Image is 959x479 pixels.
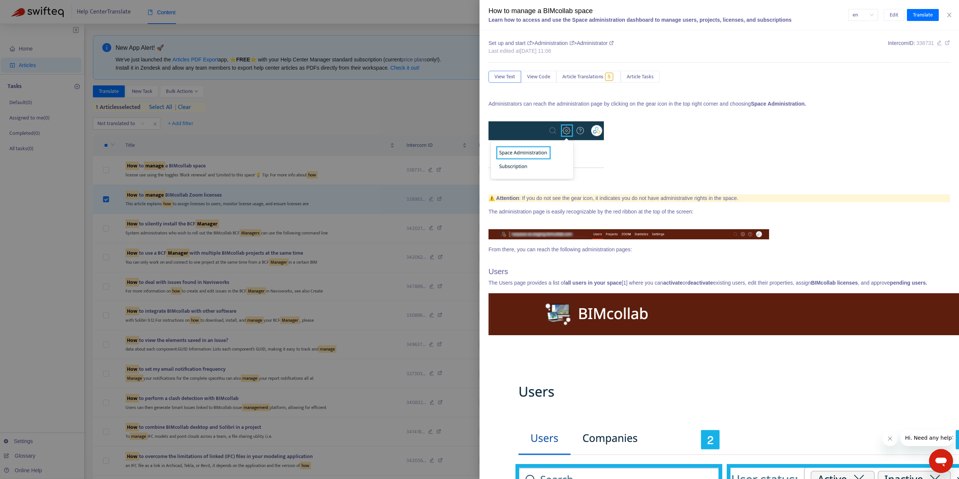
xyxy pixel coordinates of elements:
[811,280,858,286] b: BIMcollab licenses
[605,73,614,81] span: 5
[488,279,950,287] p: The Users page provides a list of [1] where you can or existing users, edit their properties, ass...
[577,40,614,46] span: Administrator
[488,208,950,224] p: The administration page is easily recognizable by the red ribbon at the top of the screen: ​
[565,280,622,286] b: all users in your space
[488,246,950,261] p: From there, you can reach the following administration pages: ​
[488,40,535,46] span: Set up and start >
[535,40,577,46] span: Administration >
[890,280,928,286] b: pending users.
[494,73,515,81] span: View Text
[929,449,953,473] iframe: Button to launch messaging window
[884,9,904,21] button: Edit
[488,229,769,240] img: edbsn1179a5b12aab0730db944b98ed1a29014263d15ee19da5799e751d943954c930bc368178d97458024b9b824fb75f...
[488,194,950,202] p: : If you do not see the gear icon, it indicates you do not have administrative rights in the space.
[687,280,713,286] b: deactivate
[562,73,603,81] span: Article Translations
[488,195,519,201] b: ⚠️ Attention
[527,73,550,81] span: View Code
[488,100,950,116] p: Administrators can reach the administration page by clicking on the gear icon in the top right co...
[521,71,556,83] button: View Code
[913,11,933,19] span: Translate
[4,5,54,11] span: Hi. Need any help?
[916,40,934,46] span: 338731
[890,11,898,19] span: Edit
[907,9,939,21] button: Translate
[883,431,898,446] iframe: Close message
[888,39,950,55] div: Intercom ID:
[488,267,950,276] h2: Users
[488,47,614,55] div: Last edited at [DATE] 11:06
[946,12,952,18] span: close
[488,6,848,16] div: How to manage a BIMcollab space
[621,71,660,83] button: Article Tasks
[853,9,874,21] span: en
[488,16,848,24] div: Learn how to access and use the Space administration dashboard to manage users, projects, license...
[488,121,604,181] img: edbsn1179a5b12aab0730db944b98ed1a290131df7fe3f5672888fb487cc2cde35ae558eff8238b70407a84a3bcac7019...
[488,71,521,83] button: View Text
[488,181,950,189] p: ​
[751,101,806,107] b: Space Administration.
[944,12,955,19] button: Close
[627,73,654,81] span: Article Tasks
[901,430,953,446] iframe: Message from company
[556,71,621,83] button: Article Translations5
[663,280,683,286] b: activate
